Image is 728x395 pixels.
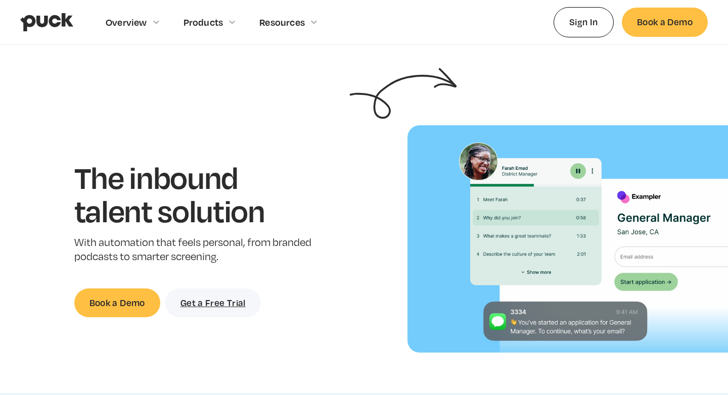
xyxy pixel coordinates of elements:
a: Book a Demo [74,288,160,317]
div: Resources [259,17,305,28]
a: Get a Free Trial [165,288,261,317]
a: Book a Demo [622,8,708,36]
a: Sign In [554,7,614,37]
div: Overview [106,17,147,28]
div: Products [184,17,223,28]
h1: The inbound talent solution [74,161,314,227]
p: With automation that feels personal, from branded podcasts to smarter screening. [74,235,314,265]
